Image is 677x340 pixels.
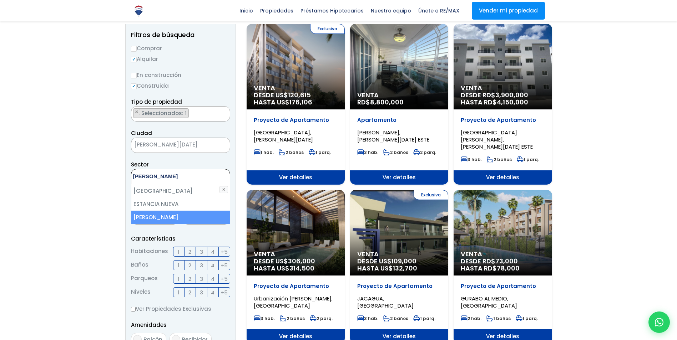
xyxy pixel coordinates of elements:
span: DESDE RD$ [461,258,545,272]
span: 1 [178,261,180,270]
input: Alquilar [131,57,137,62]
span: Ver detalles [247,170,345,185]
label: En construcción [131,71,230,79]
span: SANTO DOMINGO DE GUZMÁN [131,140,212,150]
span: 1 parq. [517,156,539,163]
button: Remove all items [222,108,226,115]
span: 109,000 [391,257,416,266]
span: [PERSON_NAME], [PERSON_NAME][DATE] ESTE [357,129,429,143]
span: 1 hab. [254,149,274,155]
span: 1 baños [486,315,511,321]
span: 3 [200,288,203,297]
span: Préstamos Hipotecarios [297,5,367,16]
p: Proyecto de Apartamento [254,283,338,290]
label: Alquilar [131,55,230,63]
p: Características [131,234,230,243]
span: Niveles [131,287,151,297]
h2: Filtros de búsqueda [131,31,230,38]
span: × [222,109,226,115]
span: [GEOGRAPHIC_DATA][PERSON_NAME], [PERSON_NAME][DATE] ESTE [461,129,533,150]
span: Tipo de propiedad [131,98,182,105]
span: 3 hab. [357,149,378,155]
span: 2 parq. [413,149,436,155]
span: Ver detalles [350,170,448,185]
span: GURABO AL MEDIO, [GEOGRAPHIC_DATA] [461,295,517,309]
span: DESDE US$ [254,258,338,272]
span: × [219,142,223,149]
span: RD$ [357,98,404,107]
span: 3 hab. [254,315,275,321]
span: 4 [211,288,214,297]
span: 2 baños [487,156,512,163]
span: 2 [188,261,191,270]
button: Remove all items [212,140,223,151]
span: 73,000 [495,257,518,266]
span: 2 [188,247,191,256]
span: 132,700 [393,264,417,273]
span: 1 parq. [309,149,331,155]
span: Propiedades [257,5,297,16]
span: Venta [254,84,338,92]
span: 2 hab. [461,315,481,321]
span: Ciudad [131,129,152,137]
span: 1 [178,274,180,283]
li: [GEOGRAPHIC_DATA] [131,184,230,197]
span: Habitaciones [131,247,168,257]
span: 2 baños [280,315,305,321]
span: 120,615 [288,91,311,99]
span: Seleccionados: 1 [141,109,188,117]
span: DESDE RD$ [461,92,545,106]
span: HASTA RD$ [461,265,545,272]
span: HASTA US$ [254,265,338,272]
span: SANTO DOMINGO DE GUZMÁN [131,138,230,153]
p: Proyecto de Apartamento [461,283,545,290]
span: HASTA US$ [254,99,338,106]
label: Ver Propiedades Exclusivas [131,304,230,313]
span: +5 [221,274,228,283]
span: DESDE US$ [254,92,338,106]
input: En construcción [131,73,137,78]
p: Amenidades [131,320,230,329]
span: 1 [178,288,180,297]
span: 2 baños [279,149,304,155]
button: Remove item [133,109,140,115]
textarea: Search [131,169,201,185]
span: [GEOGRAPHIC_DATA], [PERSON_NAME][DATE] [254,129,313,143]
span: Parqueos [131,274,158,284]
span: 176,106 [289,98,312,107]
span: 3 hab. [357,315,378,321]
p: Proyecto de Apartamento [461,117,545,124]
span: HASTA US$ [357,265,441,272]
span: Únete a RE/MAX [415,5,463,16]
span: 2 baños [383,149,408,155]
span: DESDE US$ [357,258,441,272]
span: +5 [221,288,228,297]
span: Baños [131,260,148,270]
span: Urbanización [PERSON_NAME], [GEOGRAPHIC_DATA] [254,295,333,309]
p: Proyecto de Apartamento [254,117,338,124]
span: 4 [211,274,214,283]
span: JACAGUA, [GEOGRAPHIC_DATA] [357,295,414,309]
span: +5 [221,247,228,256]
span: Venta [254,251,338,258]
span: 2 baños [383,315,408,321]
textarea: Search [131,107,135,122]
span: 3,900,000 [495,91,528,99]
span: Exclusiva [310,24,345,34]
a: Vender mi propiedad [472,2,545,20]
li: APARTAMENTO [133,108,189,118]
p: Proyecto de Apartamento [357,283,441,290]
span: 2 parq. [310,315,333,321]
label: Comprar [131,44,230,53]
span: 4 [211,247,214,256]
span: 4,150,000 [497,98,528,107]
span: Venta [461,84,545,92]
span: 4 [211,261,214,270]
input: Comprar [131,46,137,52]
span: 306,000 [288,257,315,266]
span: Exclusiva [414,190,448,200]
input: Construida [131,83,137,89]
input: Ver Propiedades Exclusivas [131,307,136,311]
span: Ver detalles [454,170,552,185]
li: ESTANCIA NUEVA [131,197,230,211]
